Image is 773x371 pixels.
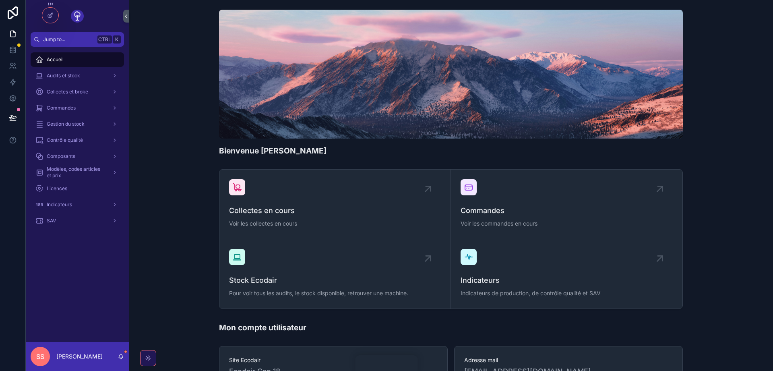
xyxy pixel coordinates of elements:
a: Collectes en coursVoir les collectes en cours [219,170,451,239]
a: Contrôle qualité [31,133,124,147]
span: Gestion du stock [47,121,85,127]
a: SAV [31,213,124,228]
a: Collectes et broke [31,85,124,99]
h1: Mon compte utilisateur [219,322,306,333]
a: Licences [31,181,124,196]
span: Adresse mail [464,356,673,364]
button: Jump to...CtrlK [31,32,124,47]
a: Modèles, codes articles et prix [31,165,124,180]
span: Licences [47,185,67,192]
a: Stock EcodairPour voir tous les audits, le stock disponible, retrouver une machine. [219,239,451,309]
span: Contrôle qualité [47,137,83,143]
a: CommandesVoir les commandes en cours [451,170,682,239]
span: Voir les collectes en cours [229,220,441,228]
h1: Bienvenue [PERSON_NAME] [219,145,327,156]
div: scrollable content [26,47,129,238]
span: Collectes en cours [229,205,441,216]
a: Gestion du stock [31,117,124,131]
img: App logo [71,10,84,23]
span: Commandes [47,105,76,111]
span: Jump to... [43,36,94,43]
span: Modèles, codes articles et prix [47,166,105,179]
a: Accueil [31,52,124,67]
span: SS [36,352,44,361]
span: Collectes et broke [47,89,88,95]
a: Commandes [31,101,124,115]
a: Indicateurs [31,197,124,212]
span: Audits et stock [47,73,80,79]
span: K [114,36,120,43]
a: IndicateursIndicateurs de production, de contrôle qualité et SAV [451,239,682,309]
span: Stock Ecodair [229,275,441,286]
a: Composants [31,149,124,164]
span: Commandes [461,205,673,216]
p: [PERSON_NAME] [56,352,103,361]
span: Indicateurs [47,201,72,208]
span: Indicateurs [461,275,673,286]
span: SAV [47,218,56,224]
span: Accueil [47,56,64,63]
span: Pour voir tous les audits, le stock disponible, retrouver une machine. [229,289,441,297]
a: Audits et stock [31,68,124,83]
span: Site Ecodair [229,356,438,364]
span: Voir les commandes en cours [461,220,673,228]
span: Composants [47,153,75,160]
span: Ctrl [97,35,112,44]
span: Indicateurs de production, de contrôle qualité et SAV [461,289,673,297]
